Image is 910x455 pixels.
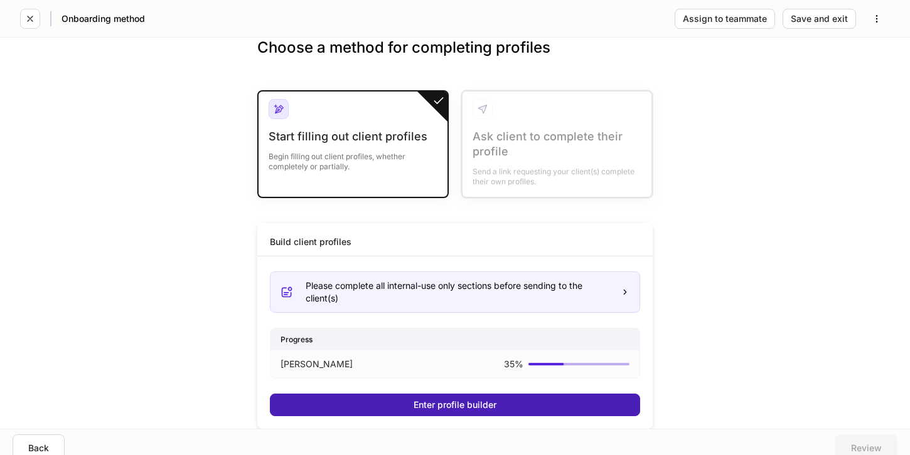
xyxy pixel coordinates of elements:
div: Back [28,444,49,452]
h3: Choose a method for completing profiles [257,38,653,78]
button: Save and exit [783,9,856,29]
div: Save and exit [791,14,848,23]
div: Build client profiles [270,236,351,248]
div: Start filling out client profiles [269,129,437,144]
h5: Onboarding method [62,13,145,25]
div: Enter profile builder [414,400,496,409]
p: [PERSON_NAME] [281,358,353,370]
button: Enter profile builder [270,394,640,416]
div: Please complete all internal-use only sections before sending to the client(s) [306,280,611,305]
div: Assign to teammate [683,14,767,23]
p: 35 % [504,358,523,370]
div: Progress [270,328,640,350]
button: Assign to teammate [675,9,775,29]
div: Begin filling out client profiles, whether completely or partially. [269,144,437,172]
